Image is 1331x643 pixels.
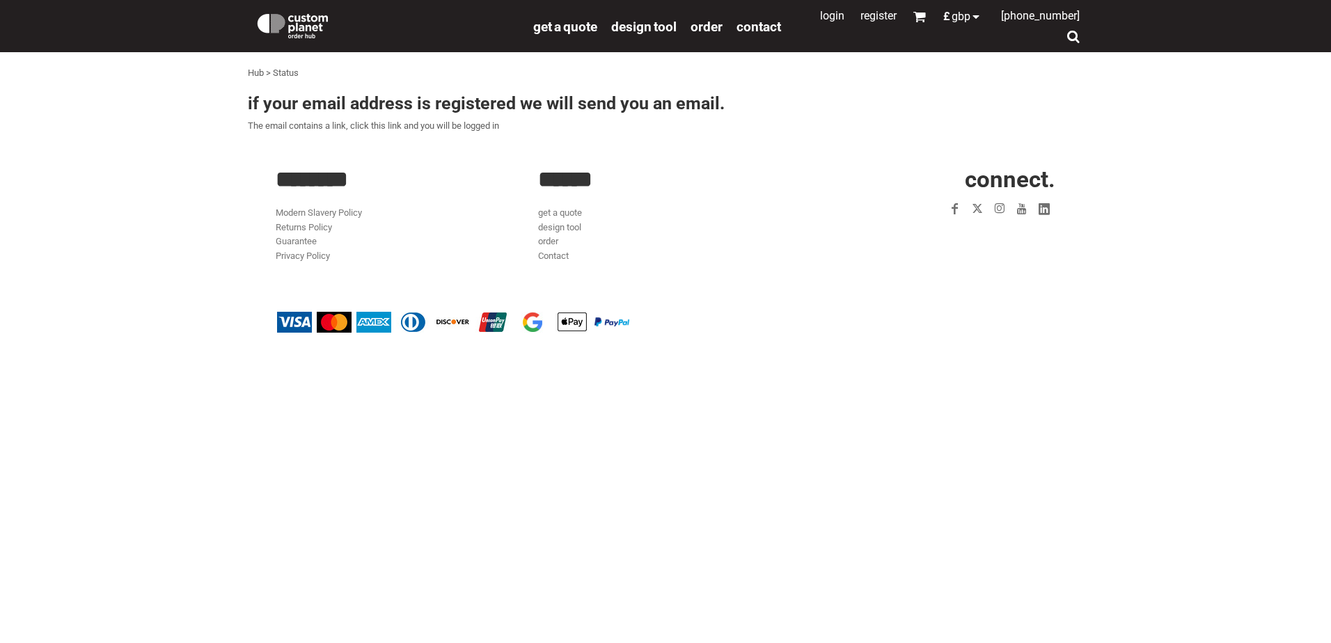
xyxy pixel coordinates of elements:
[1001,9,1080,22] span: [PHONE_NUMBER]
[533,18,597,34] a: get a quote
[475,312,510,333] img: China UnionPay
[356,312,391,333] img: American Express
[538,251,569,261] a: Contact
[611,19,677,35] span: design tool
[277,312,312,333] img: Visa
[538,207,582,218] a: get a quote
[276,236,317,246] a: Guarantee
[611,18,677,34] a: design tool
[273,66,299,81] div: Status
[538,236,558,246] a: order
[943,11,952,22] span: £
[555,312,590,333] img: Apple Pay
[691,18,723,34] a: order
[515,312,550,333] img: Google Pay
[248,68,264,78] a: Hub
[737,19,781,35] span: Contact
[276,222,332,232] a: Returns Policy
[248,95,1083,112] h3: If your email address is registered we will send you an email.
[860,9,897,22] a: Register
[255,10,331,38] img: Custom Planet
[396,312,431,333] img: Diners Club
[801,168,1055,191] h2: CONNECT.
[533,19,597,35] span: get a quote
[594,317,629,326] img: PayPal
[820,9,844,22] a: Login
[863,228,1055,245] iframe: Customer reviews powered by Trustpilot
[276,207,362,218] a: Modern Slavery Policy
[248,95,1083,148] div: The email contains a link, click this link and you will be logged in
[248,3,526,45] a: Custom Planet
[276,251,330,261] a: Privacy Policy
[538,222,581,232] a: design tool
[317,312,352,333] img: Mastercard
[266,66,271,81] div: >
[436,312,471,333] img: Discover
[952,11,970,22] span: GBP
[737,18,781,34] a: Contact
[691,19,723,35] span: order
